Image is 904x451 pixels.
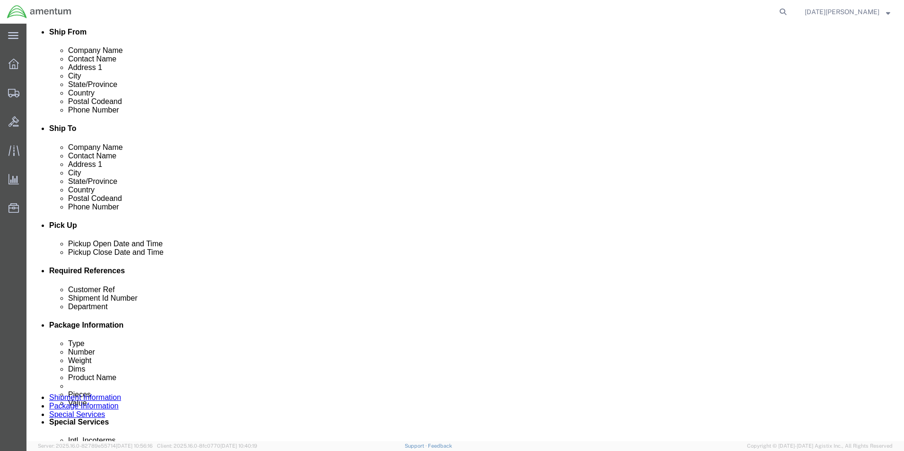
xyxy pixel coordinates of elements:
img: logo [7,5,72,19]
span: Server: 2025.16.0-82789e55714 [38,443,153,449]
button: [DATE][PERSON_NAME] [804,6,891,17]
span: Copyright © [DATE]-[DATE] Agistix Inc., All Rights Reserved [747,442,893,450]
iframe: FS Legacy Container [26,24,904,441]
a: Feedback [428,443,452,449]
span: Noel Arrieta [805,7,879,17]
span: Client: 2025.16.0-8fc0770 [157,443,257,449]
a: Support [405,443,428,449]
span: [DATE] 10:56:16 [116,443,153,449]
span: [DATE] 10:40:19 [220,443,257,449]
